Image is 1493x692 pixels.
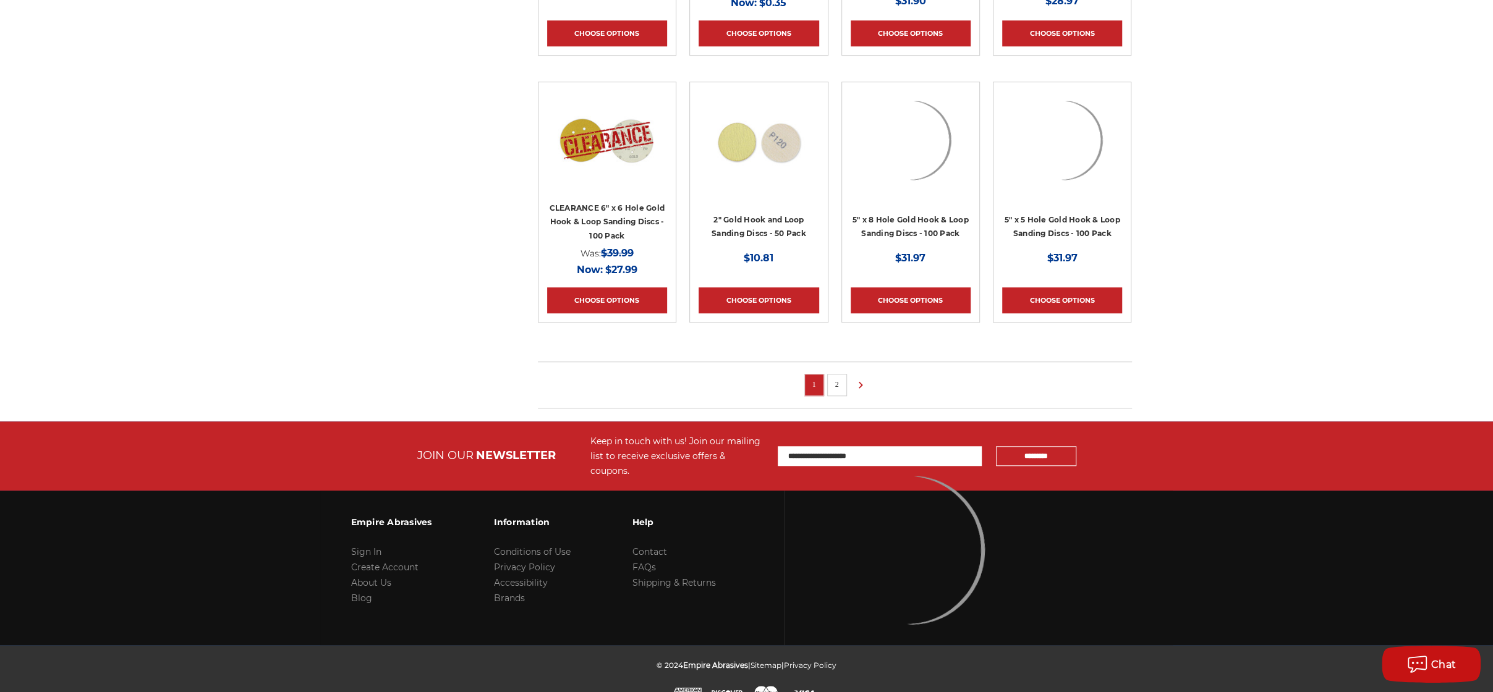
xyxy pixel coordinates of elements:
h3: Empire Abrasives [351,509,432,535]
img: 5 inch 8 hole gold velcro disc stack [861,91,960,190]
a: Choose Options [1002,287,1122,313]
a: 5 inch 5 hole hook and loop sanding disc [1002,91,1122,211]
a: CLEARANCE 6" x 6 Hole Gold Hook & Loop Sanding Discs - 100 Pack [550,203,665,240]
a: 5 inch 8 hole gold velcro disc stack [851,91,971,211]
div: Was: [547,245,667,261]
span: $27.99 [605,264,637,276]
p: © 2024 | | [657,657,836,673]
a: Choose Options [699,20,819,46]
a: Contact [632,546,667,557]
a: Shipping & Returns [632,577,716,588]
a: 5" x 5 Hole Gold Hook & Loop Sanding Discs - 100 Pack [1005,215,1120,238]
a: 2 [831,378,843,391]
h3: Help [632,509,716,535]
a: Choose Options [851,20,971,46]
a: Choose Options [547,20,667,46]
a: Create Account [351,562,419,573]
a: Sitemap [751,660,781,670]
a: 1 [808,378,820,391]
a: 2" Gold Hook and Loop Sanding Discs - 50 Pack [712,215,806,238]
img: CLEARANCE 6" x 6 Hole Gold Hook & Loop Sanding Discs - 100 Pack [558,91,657,190]
span: Empire Abrasives [683,660,748,670]
img: 2 inch hook loop sanding discs gold [709,91,808,190]
a: Blog [351,593,372,604]
button: Chat [1382,646,1481,683]
span: NEWSLETTER [476,449,556,462]
a: Brands [494,593,525,604]
a: CLEARANCE 6" x 6 Hole Gold Hook & Loop Sanding Discs - 100 Pack [547,91,667,211]
a: Choose Options [1002,20,1122,46]
a: Privacy Policy [494,562,555,573]
h3: Information [494,509,571,535]
a: Sign In [351,546,381,557]
a: Choose Options [699,287,819,313]
span: $31.97 [1047,252,1078,264]
span: JOIN OUR [417,449,474,462]
span: $31.97 [895,252,925,264]
a: 5" x 8 Hole Gold Hook & Loop Sanding Discs - 100 Pack [853,215,969,238]
span: $39.99 [601,247,634,259]
img: 5 inch 5 hole hook and loop sanding disc [1013,91,1112,190]
a: 2 inch hook loop sanding discs gold [699,91,819,211]
a: FAQs [632,562,656,573]
span: $10.81 [744,252,773,264]
span: Now: [577,264,603,276]
a: About Us [351,577,391,588]
div: Keep in touch with us! Join our mailing list to receive exclusive offers & coupons. [590,434,765,478]
a: Choose Options [547,287,667,313]
span: Chat [1431,659,1457,670]
a: Conditions of Use [494,546,571,557]
img: Empire Abrasives Logo Image [816,457,1002,643]
a: Choose Options [851,287,971,313]
a: Accessibility [494,577,548,588]
a: Privacy Policy [784,660,836,670]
